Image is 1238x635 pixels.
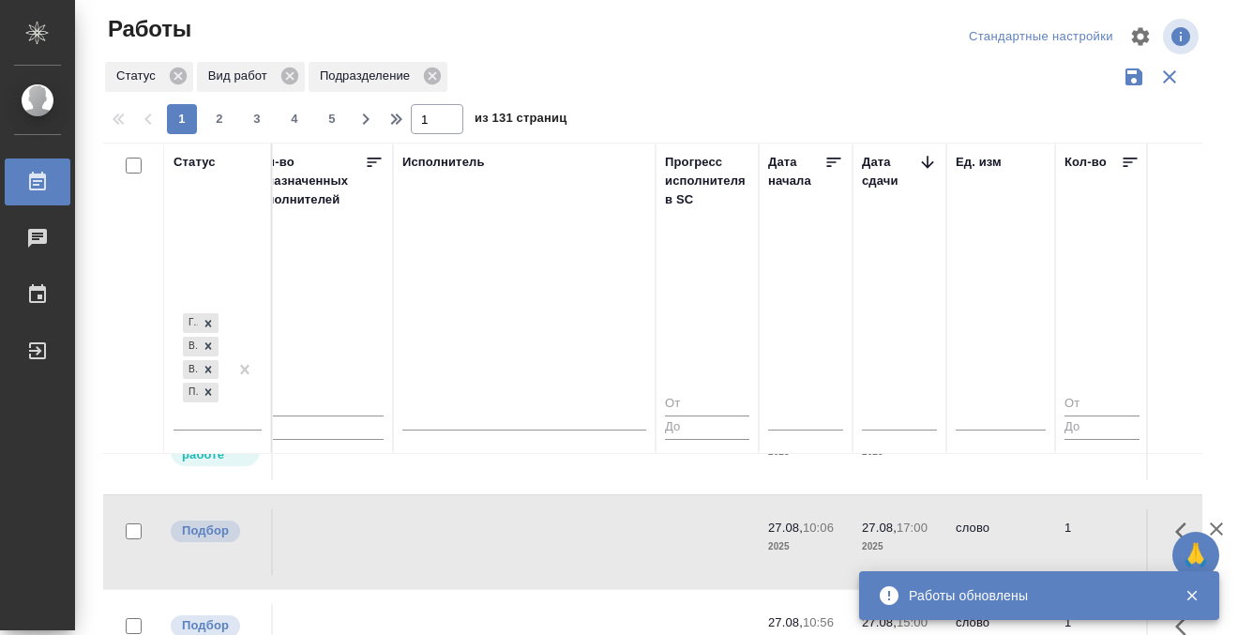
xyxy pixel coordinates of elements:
input: От [1064,393,1140,416]
div: Подразделение [309,62,447,92]
span: 5 [317,110,347,129]
div: Дата начала [768,153,824,190]
td: 0 [243,509,393,575]
button: Закрыть [1172,587,1211,604]
input: От [252,393,384,416]
span: Посмотреть информацию [1163,19,1202,54]
button: 4 [279,104,309,134]
p: 10:06 [803,521,834,535]
div: Готов к работе, В работе, В ожидании, Подбор [181,311,220,335]
p: 27.08, [768,521,803,535]
div: Исполнитель [402,153,485,172]
span: 2 [204,110,234,129]
p: Вид работ [208,67,274,85]
button: 🙏 [1172,532,1219,579]
input: От [665,393,749,416]
p: 27.08, [768,615,803,629]
div: Готов к работе, В работе, В ожидании, Подбор [181,335,220,358]
p: 2025 [768,537,843,556]
input: До [252,416,384,439]
div: Кол-во [1064,153,1107,172]
div: Готов к работе, В работе, В ожидании, Подбор [181,358,220,382]
div: Дата сдачи [862,153,918,190]
div: Подбор [183,383,198,402]
button: Здесь прячутся важные кнопки [1164,509,1209,554]
p: Статус [116,67,162,85]
div: Ед. изм [956,153,1002,172]
button: 2 [204,104,234,134]
div: Прогресс исполнителя в SC [665,153,749,209]
input: До [665,416,749,439]
div: Вид работ [197,62,305,92]
div: Кол-во неназначенных исполнителей [252,153,365,209]
p: Подбор [182,522,229,540]
div: Можно подбирать исполнителей [169,519,262,544]
div: Статус [105,62,193,92]
p: 15:00 [897,615,928,629]
button: 3 [242,104,272,134]
span: из 131 страниц [475,107,566,134]
span: 4 [279,110,309,129]
p: Подбор [182,616,229,635]
p: 27.08, [862,615,897,629]
div: В ожидании [183,360,198,380]
div: В работе [183,337,198,356]
button: Сбросить фильтры [1152,59,1187,95]
input: До [1064,416,1140,439]
span: Настроить таблицу [1118,14,1163,59]
td: 1 [1055,509,1149,575]
span: 🙏 [1180,536,1212,575]
p: 27.08, [862,521,897,535]
p: 10:56 [803,615,834,629]
button: Сохранить фильтры [1116,59,1152,95]
p: Подразделение [320,67,416,85]
div: Работы обновлены [909,586,1156,605]
p: 17:00 [897,521,928,535]
td: слово [946,509,1055,575]
div: split button [964,23,1118,52]
span: Работы [103,14,191,44]
div: Готов к работе, В работе, В ожидании, Подбор [181,381,220,404]
span: 3 [242,110,272,129]
button: 5 [317,104,347,134]
div: Статус [174,153,216,172]
p: 2025 [862,537,937,556]
div: Готов к работе [183,313,198,333]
